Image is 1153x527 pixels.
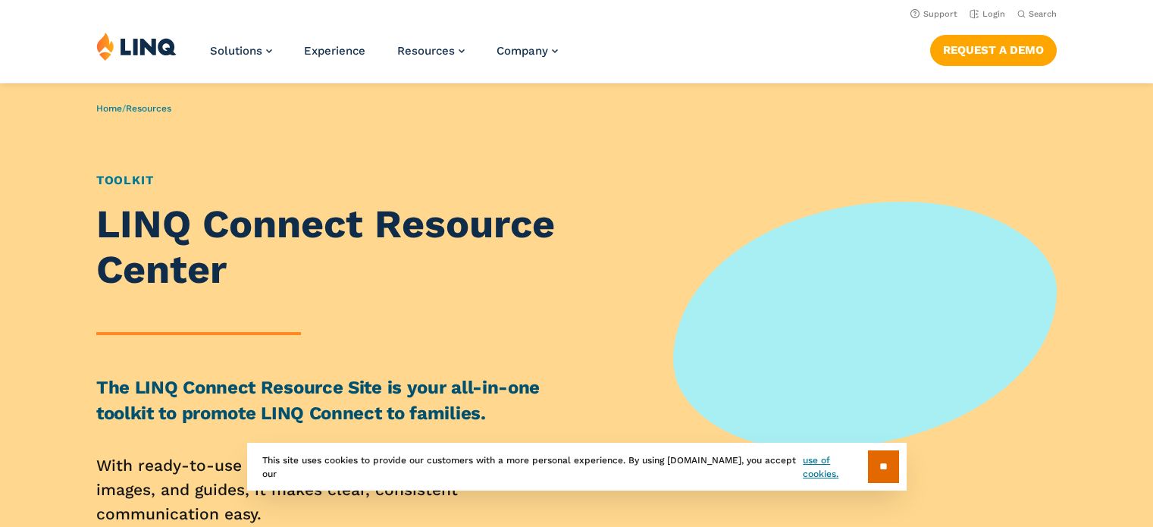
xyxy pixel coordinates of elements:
a: Solutions [210,44,272,58]
a: use of cookies. [803,453,867,481]
a: Login [970,9,1005,19]
span: Search [1029,9,1057,19]
span: Solutions [210,44,262,58]
p: With ready-to-use emails, newsletters, phone scripts, images, and guides, it makes clear, consist... [96,453,562,526]
div: This site uses cookies to provide our customers with a more personal experience. By using [DOMAIN... [247,443,907,491]
nav: Button Navigation [930,32,1057,65]
h1: LINQ Connect Resource Center [96,202,562,293]
a: Resources [397,44,465,58]
a: Company [497,44,558,58]
button: Open Search Bar [1017,8,1057,20]
a: Resources [126,103,171,114]
a: Toolkit [96,173,154,187]
a: Request a Demo [930,35,1057,65]
a: Experience [304,44,365,58]
a: Home [96,103,122,114]
a: Support [910,9,957,19]
span: Resources [397,44,455,58]
img: LINQ | K‑12 Software [96,32,177,61]
span: / [96,103,171,114]
strong: The LINQ Connect Resource Site is your all-in-one toolkit to promote LINQ Connect to families. [96,377,540,424]
nav: Primary Navigation [210,32,558,82]
span: Company [497,44,548,58]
